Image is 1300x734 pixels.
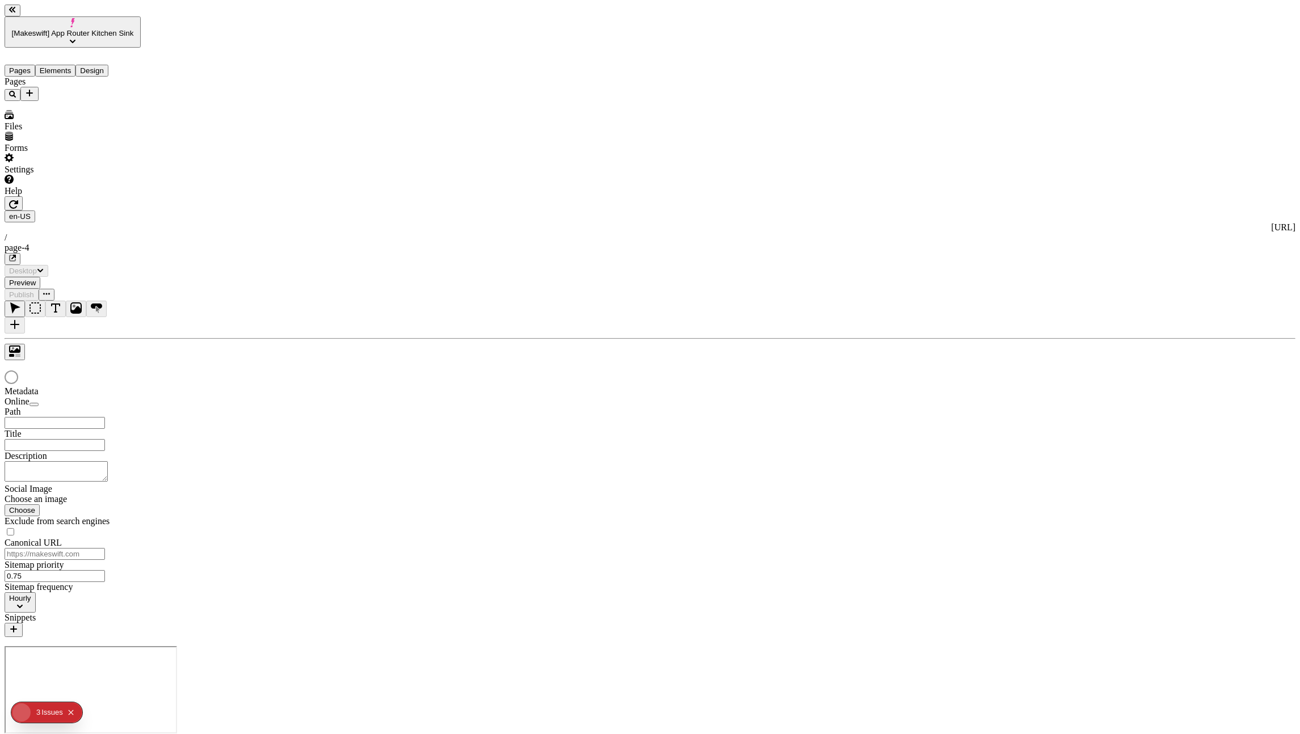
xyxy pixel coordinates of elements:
div: / [5,233,1295,243]
button: Box [25,301,45,317]
span: Preview [9,279,36,287]
div: [URL] [5,222,1295,233]
button: Pages [5,65,35,77]
div: Settings [5,164,141,175]
span: Sitemap frequency [5,582,73,592]
button: Choose [5,504,40,516]
div: Snippets [5,613,141,623]
span: Sitemap priority [5,560,64,570]
div: Files [5,121,141,132]
button: Elements [35,65,76,77]
input: https://makeswift.com [5,548,105,560]
span: Canonical URL [5,538,62,547]
span: Title [5,429,22,438]
button: Publish [5,289,39,301]
span: Social Image [5,484,52,493]
button: Button [86,301,107,317]
span: en-US [9,212,31,221]
span: Description [5,451,47,461]
span: Publish [9,290,34,299]
button: Design [75,65,108,77]
span: Hourly [9,594,31,602]
button: Desktop [5,265,48,277]
button: [Makeswift] App Router Kitchen Sink [5,16,141,48]
div: Metadata [5,386,141,396]
div: Pages [5,77,141,87]
div: Choose an image [5,494,141,504]
button: Image [66,301,86,317]
iframe: Cookie Feature Detection [5,646,177,733]
span: Online [5,396,30,406]
div: Help [5,186,141,196]
button: Text [45,301,66,317]
span: Exclude from search engines [5,516,110,526]
button: Preview [5,277,40,289]
span: Choose [9,506,35,514]
div: page-4 [5,243,1295,253]
span: [Makeswift] App Router Kitchen Sink [12,29,134,37]
span: Desktop [9,267,37,275]
button: Add new [20,87,39,101]
span: Path [5,407,20,416]
div: Forms [5,143,141,153]
button: Open locale picker [5,210,35,222]
button: Hourly [5,592,36,613]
